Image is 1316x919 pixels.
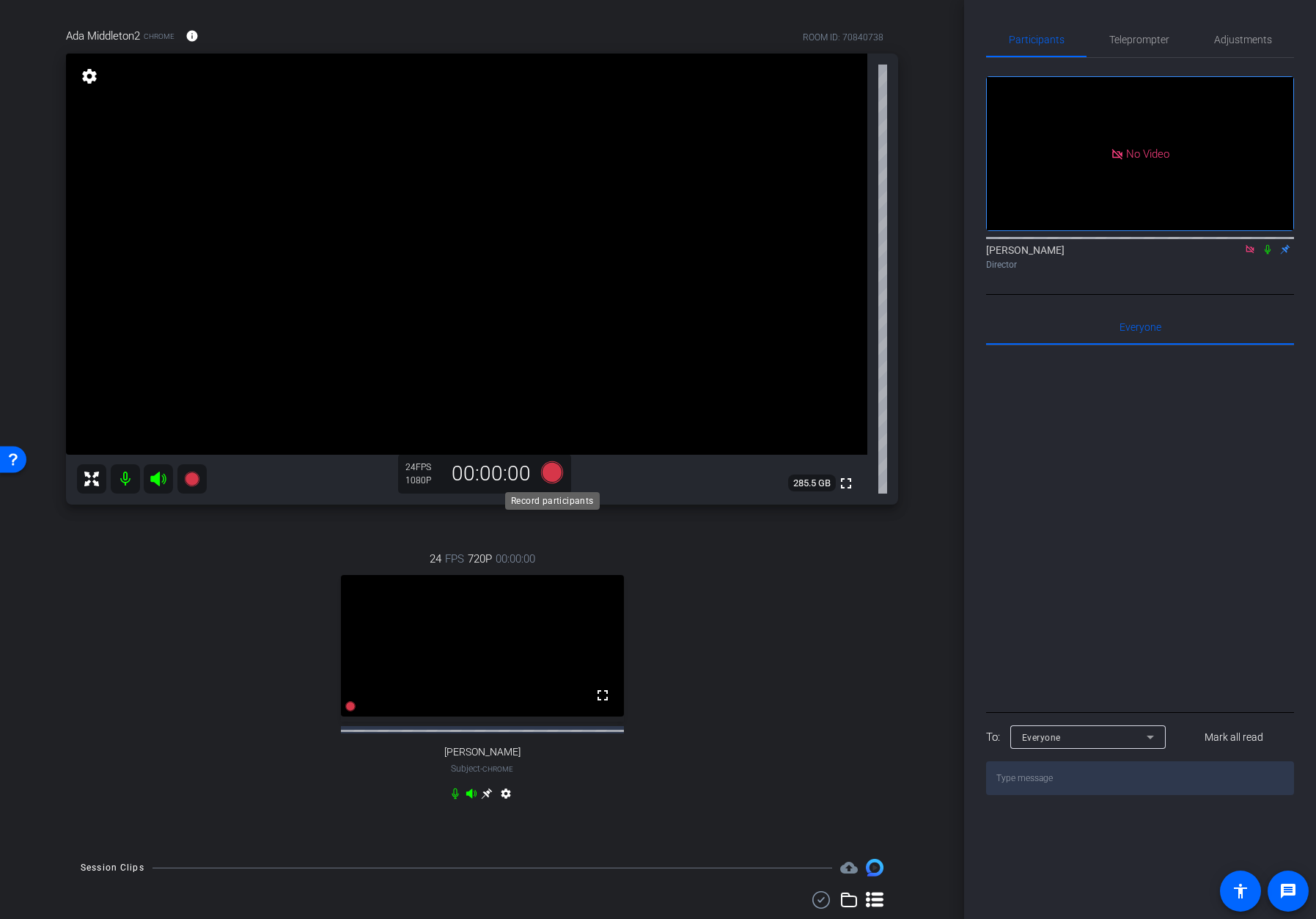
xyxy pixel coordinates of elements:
span: FPS [445,551,464,567]
mat-icon: info [185,29,199,43]
span: 720P [468,551,492,567]
div: [PERSON_NAME] [986,243,1294,271]
mat-icon: fullscreen [594,686,611,704]
mat-icon: fullscreen [837,475,855,492]
mat-icon: message [1279,882,1297,900]
span: Mark all read [1205,730,1263,745]
span: Everyone [1120,322,1161,332]
mat-icon: accessibility [1232,882,1249,900]
span: Adjustments [1214,34,1272,45]
span: Subject [451,762,513,775]
mat-icon: settings [79,67,100,85]
span: Ada Middleton2 [66,28,140,44]
div: 1080P [405,475,442,486]
span: Destinations for your clips [840,859,858,876]
span: 285.5 GB [788,475,836,492]
div: 24 [405,461,442,473]
span: Chrome [482,765,513,773]
span: FPS [416,462,431,472]
span: Teleprompter [1109,34,1169,45]
div: ROOM ID: 70840738 [803,31,883,44]
div: Session Clips [81,860,144,875]
div: Record participants [505,492,600,510]
span: Everyone [1022,733,1061,743]
button: Mark all read [1175,724,1295,750]
span: Chrome [144,31,174,42]
span: [PERSON_NAME] [444,746,521,758]
span: Participants [1009,34,1065,45]
img: Session clips [866,859,883,876]
mat-icon: cloud_upload [840,859,858,876]
div: To: [986,729,1000,746]
span: 00:00:00 [496,551,535,567]
div: 00:00:00 [442,461,540,486]
span: - [480,764,482,774]
span: No Video [1126,147,1169,160]
span: 24 [430,551,441,567]
mat-icon: settings [497,788,515,805]
div: Director [986,258,1294,271]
